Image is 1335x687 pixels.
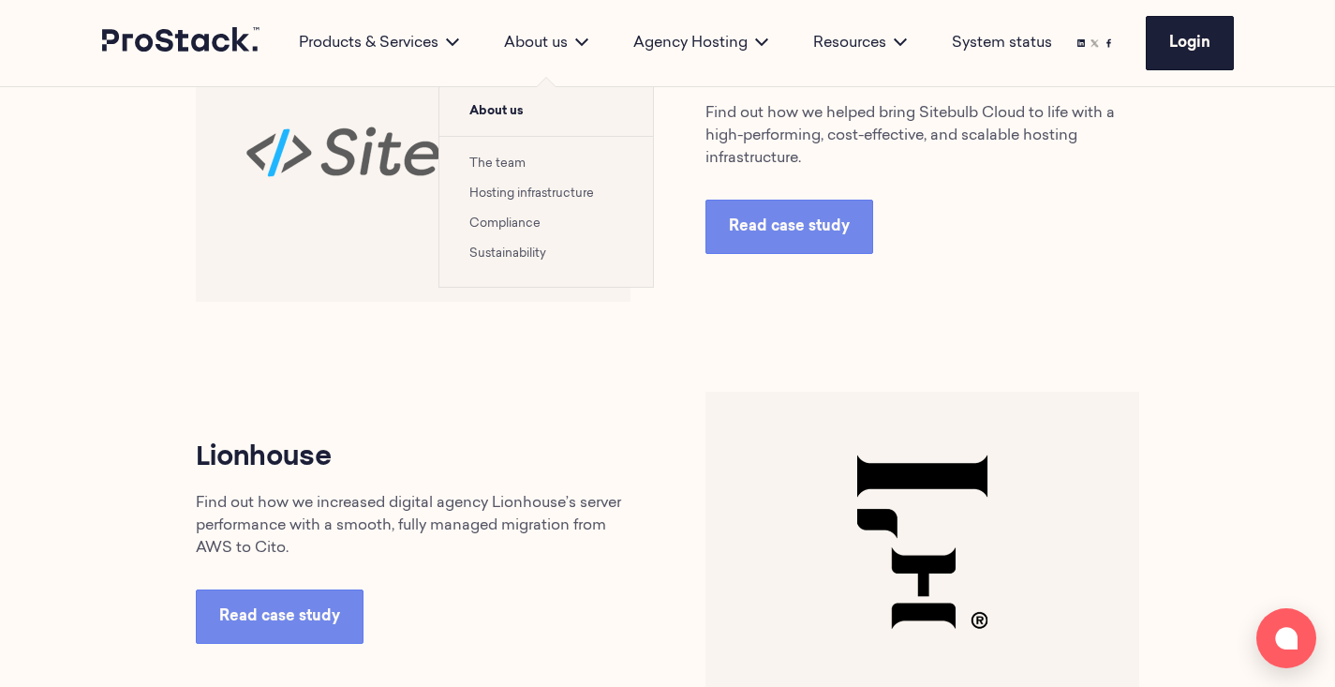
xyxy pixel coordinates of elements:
[102,27,261,59] a: Prostack logo
[196,440,630,477] h3: Lionhouse
[469,217,541,230] a: Compliance
[611,32,791,54] div: Agency Hosting
[952,32,1052,54] a: System status
[791,32,929,54] div: Resources
[469,157,526,170] a: The team
[729,219,850,234] span: Read case study
[196,590,363,644] a: Read case study
[1169,36,1210,51] span: Login
[469,247,546,260] a: Sustainability
[219,609,340,624] span: Read case study
[482,32,611,54] div: About us
[705,102,1140,170] p: Find out how we helped bring Sitebulb Cloud to life with a high-performing, cost-effective, and s...
[196,2,630,302] img: Sitebulb-768x530.png
[439,87,653,136] span: About us
[196,492,630,560] p: Find out how we increased digital agency Lionhouse’s server performance with a smooth, fully mana...
[1256,608,1316,668] button: Open chat window
[1146,16,1234,70] a: Login
[469,187,594,200] a: Hosting infrastructure
[705,200,873,254] a: Read case study
[276,32,482,54] div: Products & Services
